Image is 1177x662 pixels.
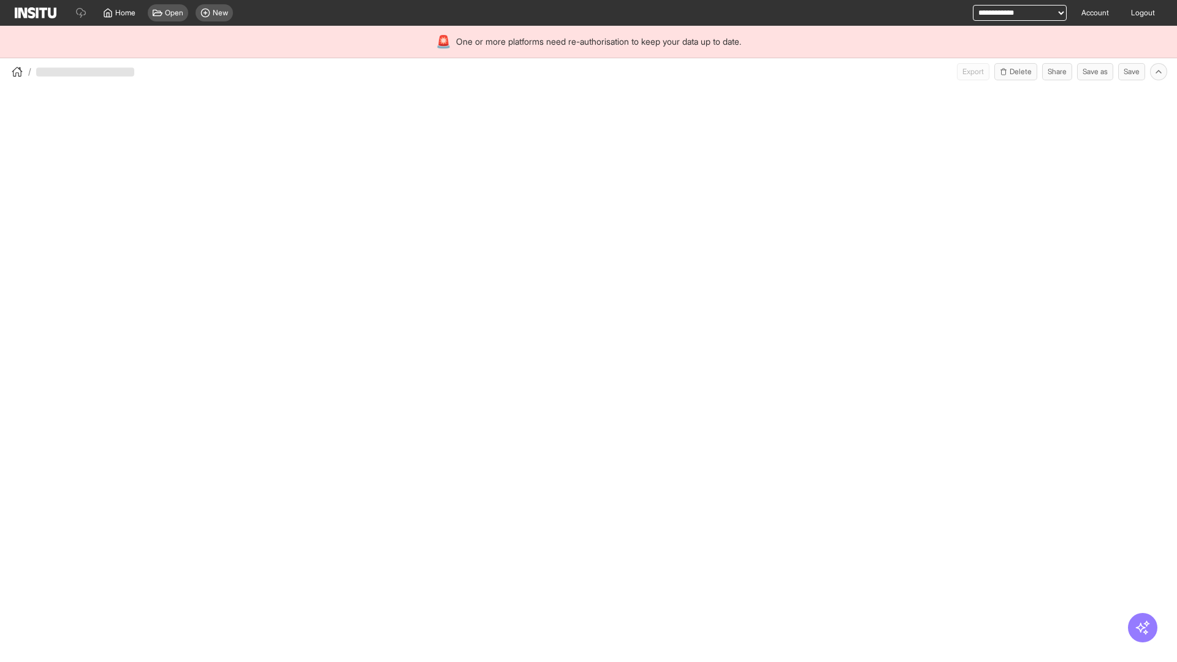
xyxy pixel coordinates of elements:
[436,33,451,50] div: 🚨
[1042,63,1072,80] button: Share
[957,63,989,80] span: Can currently only export from Insights reports.
[1118,63,1145,80] button: Save
[15,7,56,18] img: Logo
[213,8,228,18] span: New
[165,8,183,18] span: Open
[1077,63,1113,80] button: Save as
[28,66,31,78] span: /
[10,64,31,79] button: /
[456,36,741,48] span: One or more platforms need re-authorisation to keep your data up to date.
[115,8,135,18] span: Home
[957,63,989,80] button: Export
[994,63,1037,80] button: Delete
